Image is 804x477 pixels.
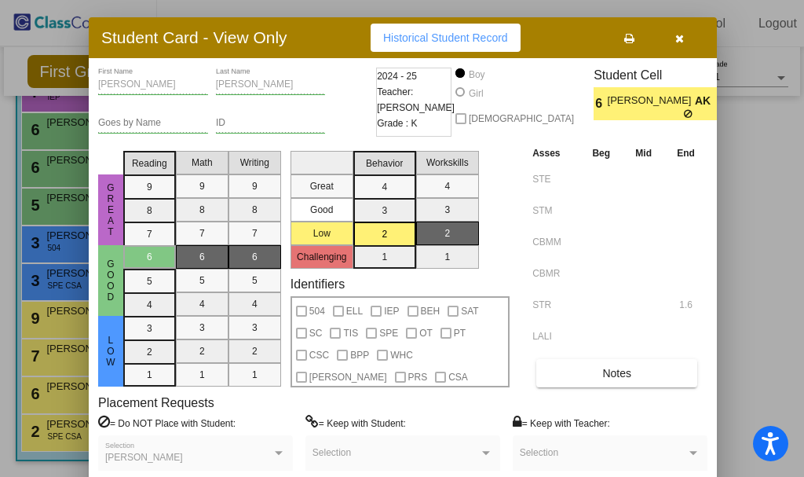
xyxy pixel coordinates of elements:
[377,116,417,131] span: Grade : K
[291,277,345,292] label: Identifiers
[98,415,236,431] label: = Do NOT Place with Student:
[98,395,214,410] label: Placement Requests
[664,145,707,162] th: End
[350,346,369,365] span: BPP
[602,367,631,380] span: Notes
[513,415,610,431] label: = Keep with Teacher:
[448,368,468,387] span: CSA
[421,302,440,321] span: BEH
[608,93,695,109] span: [PERSON_NAME]
[309,368,387,387] span: [PERSON_NAME]
[532,199,576,222] input: assessment
[384,302,399,321] span: IEP
[717,94,730,113] span: 2
[528,145,579,162] th: Asses
[579,145,623,162] th: Beg
[594,68,730,83] h3: Student Cell
[377,68,417,84] span: 2024 - 25
[309,302,325,321] span: 504
[532,293,576,317] input: assessment
[343,324,358,343] span: TIS
[104,259,118,303] span: Good
[419,324,433,343] span: OT
[695,93,717,109] span: AK
[536,359,697,387] button: Notes
[623,145,664,162] th: Mid
[468,86,484,101] div: Girl
[379,324,398,343] span: SPE
[461,302,478,321] span: SAT
[532,325,576,348] input: assessment
[309,346,329,365] span: CSC
[383,31,508,44] span: Historical Student Record
[454,324,466,343] span: PT
[390,346,413,365] span: WHC
[532,262,576,285] input: assessment
[104,182,118,237] span: Great
[98,118,208,129] input: goes by name
[532,167,576,191] input: assessment
[408,368,428,387] span: PRS
[469,109,574,128] span: [DEMOGRAPHIC_DATA]
[371,24,521,52] button: Historical Student Record
[305,415,406,431] label: = Keep with Student:
[594,94,607,113] span: 6
[104,335,118,368] span: Low
[101,28,287,47] h3: Student Card - View Only
[468,68,485,82] div: Boy
[377,84,455,116] span: Teacher: [PERSON_NAME]
[309,324,323,343] span: SC
[532,230,576,254] input: assessment
[105,452,183,463] span: [PERSON_NAME]
[346,302,363,321] span: ELL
